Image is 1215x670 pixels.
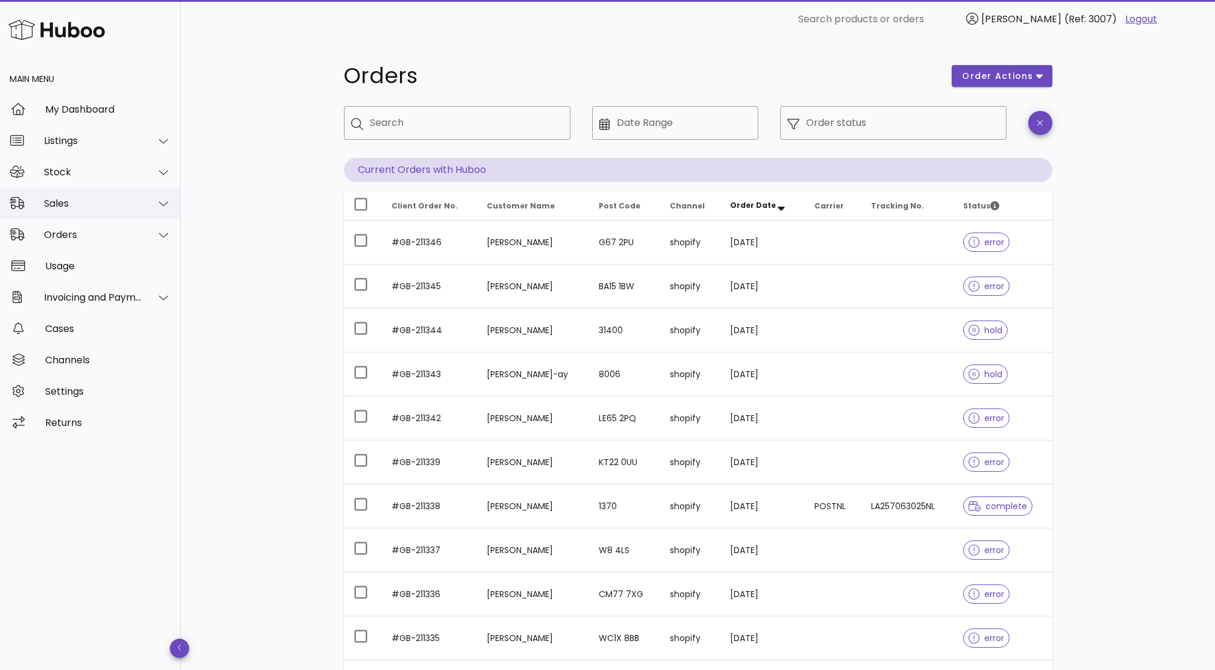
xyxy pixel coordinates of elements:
[8,17,105,43] img: Huboo Logo
[487,201,555,211] span: Customer Name
[720,440,805,484] td: [DATE]
[589,308,660,352] td: 31400
[660,352,720,396] td: shopify
[969,590,1004,598] span: error
[720,396,805,440] td: [DATE]
[969,502,1027,510] span: complete
[720,528,805,572] td: [DATE]
[383,616,478,660] td: #GB-211335
[589,528,660,572] td: W8 4LS
[477,484,589,528] td: [PERSON_NAME]
[477,528,589,572] td: [PERSON_NAME]
[954,192,1052,221] th: Status
[969,546,1004,554] span: error
[477,308,589,352] td: [PERSON_NAME]
[477,616,589,660] td: [PERSON_NAME]
[383,440,478,484] td: #GB-211339
[589,616,660,660] td: WC1X 8BB
[589,192,660,221] th: Post Code
[861,192,954,221] th: Tracking No.
[969,326,1002,334] span: hold
[871,201,924,211] span: Tracking No.
[660,440,720,484] td: shopify
[383,484,478,528] td: #GB-211338
[720,352,805,396] td: [DATE]
[383,528,478,572] td: #GB-211337
[383,308,478,352] td: #GB-211344
[477,221,589,265] td: [PERSON_NAME]
[981,12,1061,26] span: [PERSON_NAME]
[969,238,1004,246] span: error
[589,221,660,265] td: G67 2PU
[805,484,861,528] td: POSTNL
[44,229,142,240] div: Orders
[383,192,478,221] th: Client Order No.
[805,192,861,221] th: Carrier
[477,440,589,484] td: [PERSON_NAME]
[392,201,458,211] span: Client Order No.
[383,221,478,265] td: #GB-211346
[383,396,478,440] td: #GB-211342
[45,260,171,272] div: Usage
[720,616,805,660] td: [DATE]
[383,572,478,616] td: #GB-211336
[44,198,142,209] div: Sales
[477,396,589,440] td: [PERSON_NAME]
[45,386,171,397] div: Settings
[720,192,805,221] th: Order Date: Sorted descending. Activate to remove sorting.
[660,572,720,616] td: shopify
[660,192,720,221] th: Channel
[589,440,660,484] td: KT22 0UU
[660,221,720,265] td: shopify
[660,528,720,572] td: shopify
[660,616,720,660] td: shopify
[45,354,171,366] div: Channels
[383,265,478,308] td: #GB-211345
[952,65,1052,87] button: order actions
[344,65,938,87] h1: Orders
[720,484,805,528] td: [DATE]
[861,484,954,528] td: LA257063025NL
[589,572,660,616] td: CM77 7XG
[660,484,720,528] td: shopify
[963,201,999,211] span: Status
[477,192,589,221] th: Customer Name
[961,70,1034,83] span: order actions
[599,201,640,211] span: Post Code
[814,201,844,211] span: Carrier
[45,417,171,428] div: Returns
[670,201,705,211] span: Channel
[344,158,1052,182] p: Current Orders with Huboo
[969,414,1004,422] span: error
[1064,12,1117,26] span: (Ref: 3007)
[720,308,805,352] td: [DATE]
[660,265,720,308] td: shopify
[660,308,720,352] td: shopify
[969,370,1002,378] span: hold
[720,221,805,265] td: [DATE]
[730,200,776,210] span: Order Date
[44,135,142,146] div: Listings
[477,352,589,396] td: [PERSON_NAME]-ay
[477,265,589,308] td: [PERSON_NAME]
[969,458,1004,466] span: error
[969,282,1004,290] span: error
[45,104,171,115] div: My Dashboard
[589,352,660,396] td: 8006
[720,265,805,308] td: [DATE]
[45,323,171,334] div: Cases
[589,265,660,308] td: BA15 1BW
[720,572,805,616] td: [DATE]
[44,292,142,303] div: Invoicing and Payments
[383,352,478,396] td: #GB-211343
[477,572,589,616] td: [PERSON_NAME]
[1125,12,1157,27] a: Logout
[589,396,660,440] td: LE65 2PQ
[44,166,142,178] div: Stock
[660,396,720,440] td: shopify
[589,484,660,528] td: 1370
[969,634,1004,642] span: error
